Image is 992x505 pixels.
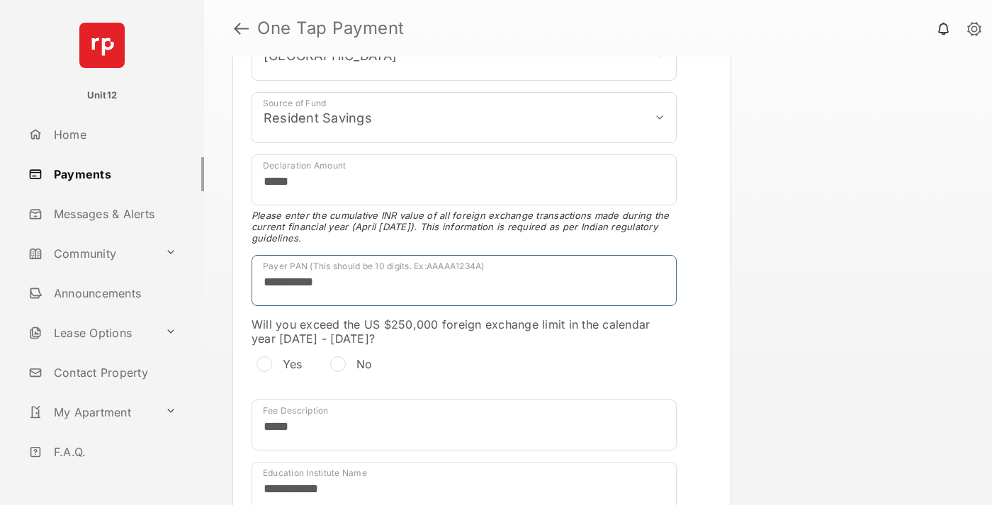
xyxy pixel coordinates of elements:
strong: One Tap Payment [257,20,405,37]
a: Contact Property [23,356,204,390]
a: F.A.Q. [23,435,204,469]
a: Announcements [23,276,204,310]
a: Community [23,237,159,271]
label: Yes [283,357,303,371]
p: Unit12 [87,89,118,103]
span: Please enter the cumulative INR value of all foreign exchange transactions made during the curren... [252,210,677,244]
a: Payments [23,157,204,191]
label: Will you exceed the US $250,000 foreign exchange limit in the calendar year [DATE] - [DATE]? [252,317,677,346]
a: Home [23,118,204,152]
img: svg+xml;base64,PHN2ZyB4bWxucz0iaHR0cDovL3d3dy53My5vcmcvMjAwMC9zdmciIHdpZHRoPSI2NCIgaGVpZ2h0PSI2NC... [79,23,125,68]
a: My Apartment [23,395,159,429]
label: No [356,357,373,371]
a: Messages & Alerts [23,197,204,231]
a: Lease Options [23,316,159,350]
